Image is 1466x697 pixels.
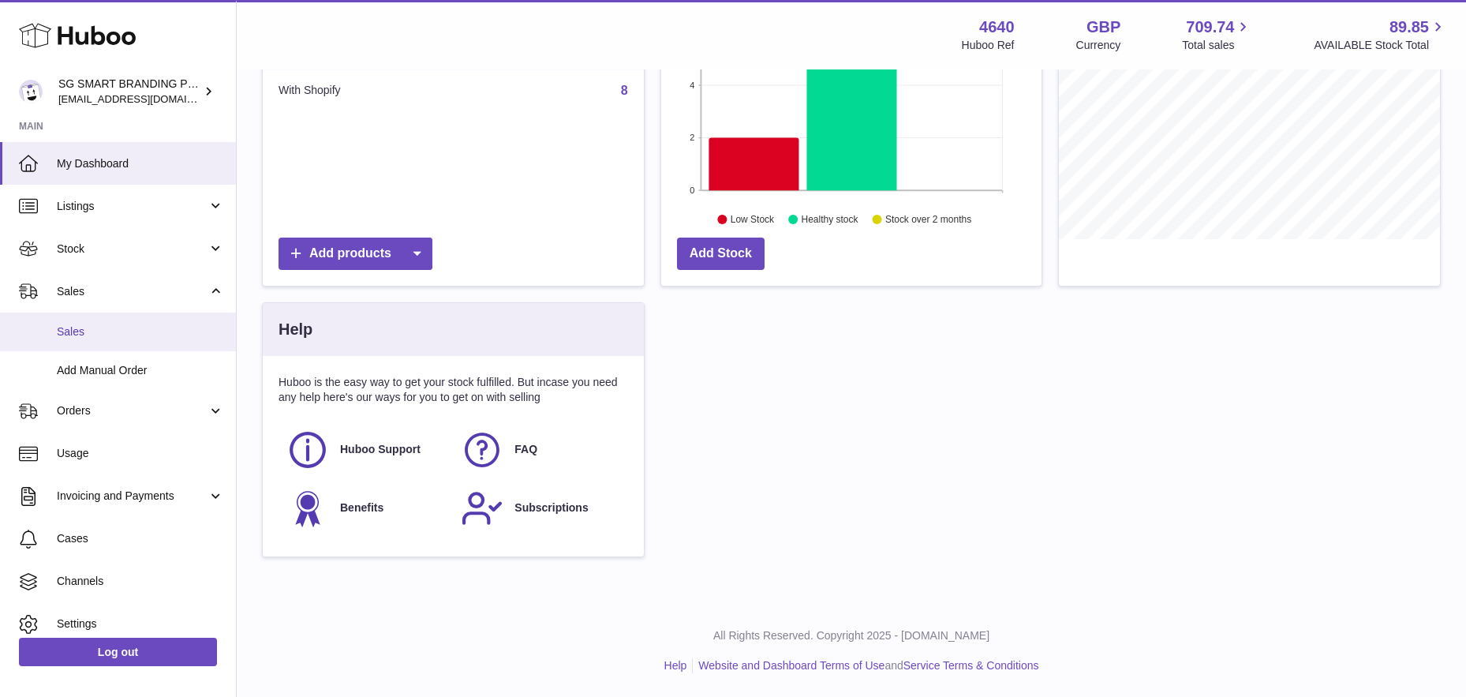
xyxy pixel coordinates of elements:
[279,319,312,340] h3: Help
[57,489,208,504] span: Invoicing and Payments
[801,214,858,225] text: Healthy stock
[731,214,775,225] text: Low Stock
[57,403,208,418] span: Orders
[621,84,628,97] a: 8
[677,238,765,270] a: Add Stock
[690,133,694,142] text: 2
[57,199,208,214] span: Listings
[57,363,224,378] span: Add Manual Order
[57,446,224,461] span: Usage
[1182,38,1252,53] span: Total sales
[1314,17,1447,53] a: 89.85 AVAILABLE Stock Total
[690,81,694,90] text: 4
[57,574,224,589] span: Channels
[903,659,1039,672] a: Service Terms & Conditions
[249,628,1453,643] p: All Rights Reserved. Copyright 2025 - [DOMAIN_NAME]
[693,658,1038,673] li: and
[461,429,619,471] a: FAQ
[664,659,687,672] a: Help
[1076,38,1121,53] div: Currency
[279,375,628,405] p: Huboo is the easy way to get your stock fulfilled. But incase you need any help here's our ways f...
[514,500,588,515] span: Subscriptions
[58,92,232,105] span: [EMAIL_ADDRESS][DOMAIN_NAME]
[461,487,619,530] a: Subscriptions
[1314,38,1447,53] span: AVAILABLE Stock Total
[979,17,1015,38] strong: 4640
[57,284,208,299] span: Sales
[263,70,468,111] td: With Shopify
[57,324,224,339] span: Sales
[286,487,445,530] a: Benefits
[340,442,421,457] span: Huboo Support
[58,77,200,107] div: SG SMART BRANDING PTE. LTD.
[962,38,1015,53] div: Huboo Ref
[340,500,383,515] span: Benefits
[698,659,884,672] a: Website and Dashboard Terms of Use
[885,214,971,225] text: Stock over 2 months
[57,156,224,171] span: My Dashboard
[57,242,208,257] span: Stock
[1186,17,1234,38] span: 709.74
[279,238,432,270] a: Add products
[57,616,224,631] span: Settings
[1389,17,1429,38] span: 89.85
[1086,17,1120,38] strong: GBP
[57,531,224,546] span: Cases
[19,638,217,666] a: Log out
[514,442,537,457] span: FAQ
[19,80,43,103] img: uktopsmileshipping@gmail.com
[690,185,694,195] text: 0
[1182,17,1252,53] a: 709.74 Total sales
[286,429,445,471] a: Huboo Support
